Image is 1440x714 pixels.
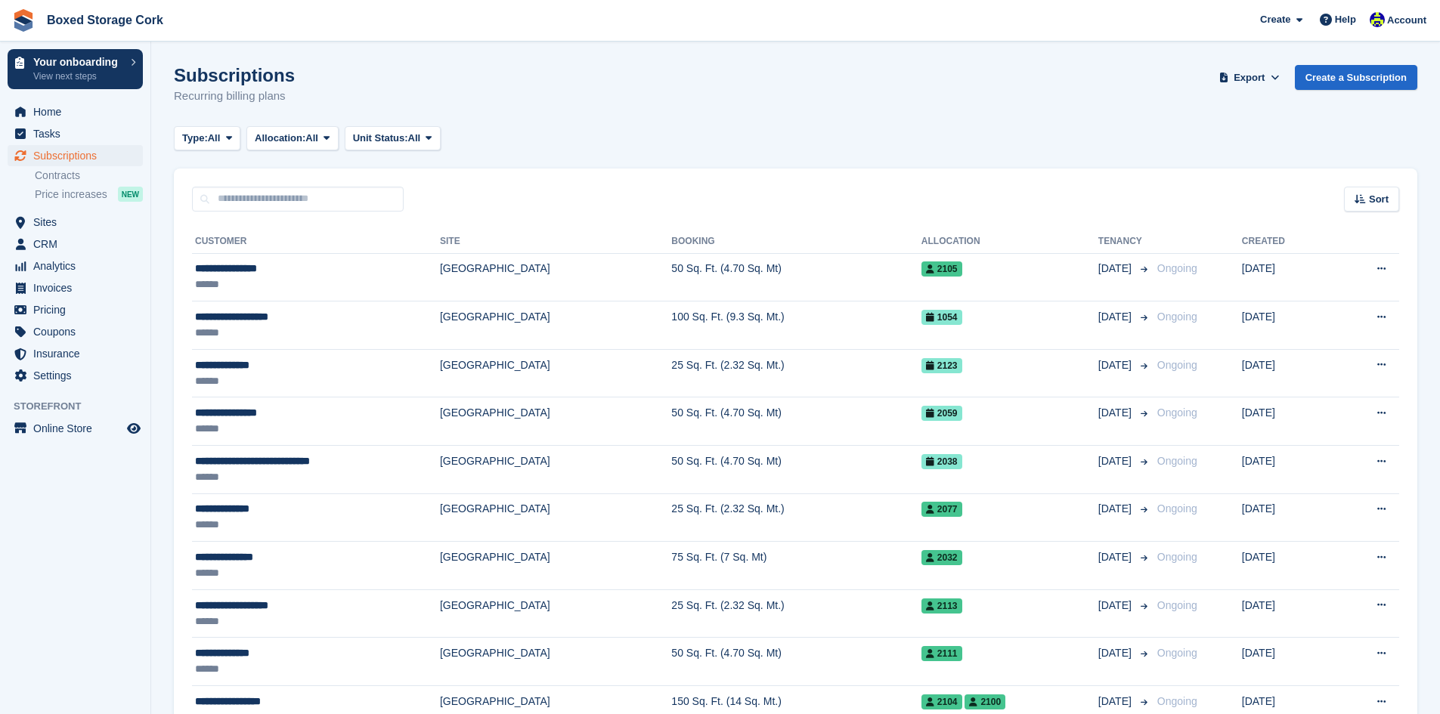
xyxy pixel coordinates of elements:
[33,145,124,166] span: Subscriptions
[440,253,671,301] td: [GEOGRAPHIC_DATA]
[1234,70,1265,85] span: Export
[1369,192,1389,207] span: Sort
[1242,349,1333,397] td: [DATE]
[35,187,107,202] span: Price increases
[1387,13,1426,28] span: Account
[1098,694,1135,709] span: [DATE]
[33,277,124,298] span: Invoices
[671,589,921,638] td: 25 Sq. Ft. (2.32 Sq. Mt.)
[174,65,295,85] h1: Subscriptions
[182,131,208,146] span: Type:
[1242,589,1333,638] td: [DATE]
[1157,502,1197,515] span: Ongoing
[33,418,124,439] span: Online Store
[440,589,671,638] td: [GEOGRAPHIC_DATA]
[1098,598,1135,614] span: [DATE]
[1242,542,1333,590] td: [DATE]
[8,365,143,386] a: menu
[1242,446,1333,494] td: [DATE]
[255,131,305,146] span: Allocation:
[671,397,921,446] td: 50 Sq. Ft. (4.70 Sq. Mt)
[35,186,143,202] a: Price increases NEW
[671,638,921,686] td: 50 Sq. Ft. (4.70 Sq. Mt)
[125,419,143,437] a: Preview store
[33,365,124,386] span: Settings
[1098,261,1135,277] span: [DATE]
[671,253,921,301] td: 50 Sq. Ft. (4.70 Sq. Mt)
[671,230,921,254] th: Booking
[208,131,221,146] span: All
[8,277,143,298] a: menu
[921,358,962,373] span: 2123
[921,454,962,469] span: 2038
[440,542,671,590] td: [GEOGRAPHIC_DATA]
[1157,359,1197,371] span: Ongoing
[671,446,921,494] td: 50 Sq. Ft. (4.70 Sq. Mt)
[1098,309,1135,325] span: [DATE]
[174,88,295,105] p: Recurring billing plans
[671,493,921,542] td: 25 Sq. Ft. (2.32 Sq. Mt.)
[1157,406,1197,419] span: Ongoing
[921,310,962,325] span: 1054
[305,131,318,146] span: All
[1157,311,1197,323] span: Ongoing
[1098,357,1135,373] span: [DATE]
[8,233,143,255] a: menu
[33,70,123,83] p: View next steps
[8,212,143,233] a: menu
[671,542,921,590] td: 75 Sq. Ft. (7 Sq. Mt)
[8,321,143,342] a: menu
[118,187,143,202] div: NEW
[1157,551,1197,563] span: Ongoing
[41,8,169,32] a: Boxed Storage Cork
[965,694,1005,709] span: 2100
[1260,12,1290,27] span: Create
[1157,599,1197,611] span: Ongoing
[353,131,408,146] span: Unit Status:
[1098,405,1135,421] span: [DATE]
[1242,301,1333,350] td: [DATE]
[408,131,421,146] span: All
[8,299,143,320] a: menu
[8,418,143,439] a: menu
[246,126,339,151] button: Allocation: All
[1242,638,1333,686] td: [DATE]
[921,646,962,661] span: 2111
[33,233,124,255] span: CRM
[33,321,124,342] span: Coupons
[33,343,124,364] span: Insurance
[440,397,671,446] td: [GEOGRAPHIC_DATA]
[1157,695,1197,707] span: Ongoing
[921,406,962,421] span: 2059
[345,126,441,151] button: Unit Status: All
[440,230,671,254] th: Site
[1157,647,1197,659] span: Ongoing
[33,255,124,277] span: Analytics
[921,550,962,565] span: 2032
[1098,230,1151,254] th: Tenancy
[921,694,962,709] span: 2104
[1216,65,1283,90] button: Export
[440,446,671,494] td: [GEOGRAPHIC_DATA]
[440,301,671,350] td: [GEOGRAPHIC_DATA]
[1242,493,1333,542] td: [DATE]
[921,502,962,517] span: 2077
[921,261,962,277] span: 2105
[440,349,671,397] td: [GEOGRAPHIC_DATA]
[8,123,143,144] a: menu
[1335,12,1356,27] span: Help
[8,343,143,364] a: menu
[440,493,671,542] td: [GEOGRAPHIC_DATA]
[1242,230,1333,254] th: Created
[1242,253,1333,301] td: [DATE]
[1157,262,1197,274] span: Ongoing
[1370,12,1385,27] img: Vincent
[33,212,124,233] span: Sites
[921,230,1098,254] th: Allocation
[8,101,143,122] a: menu
[12,9,35,32] img: stora-icon-8386f47178a22dfd0bd8f6a31ec36ba5ce8667c1dd55bd0f319d3a0aa187defe.svg
[8,255,143,277] a: menu
[8,145,143,166] a: menu
[33,299,124,320] span: Pricing
[1098,501,1135,517] span: [DATE]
